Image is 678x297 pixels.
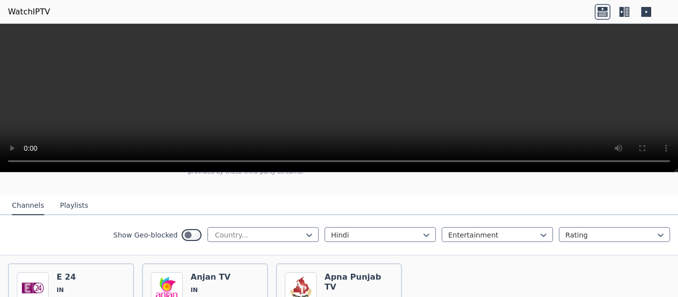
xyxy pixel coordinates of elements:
[191,272,234,282] h6: Anjan TV
[12,196,44,215] button: Channels
[191,286,198,294] span: IN
[8,6,50,18] a: WatchIPTV
[113,230,178,240] label: Show Geo-blocked
[60,196,88,215] button: Playlists
[57,286,64,294] span: IN
[325,272,393,292] h6: Apna Punjab TV
[57,272,100,282] h6: E 24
